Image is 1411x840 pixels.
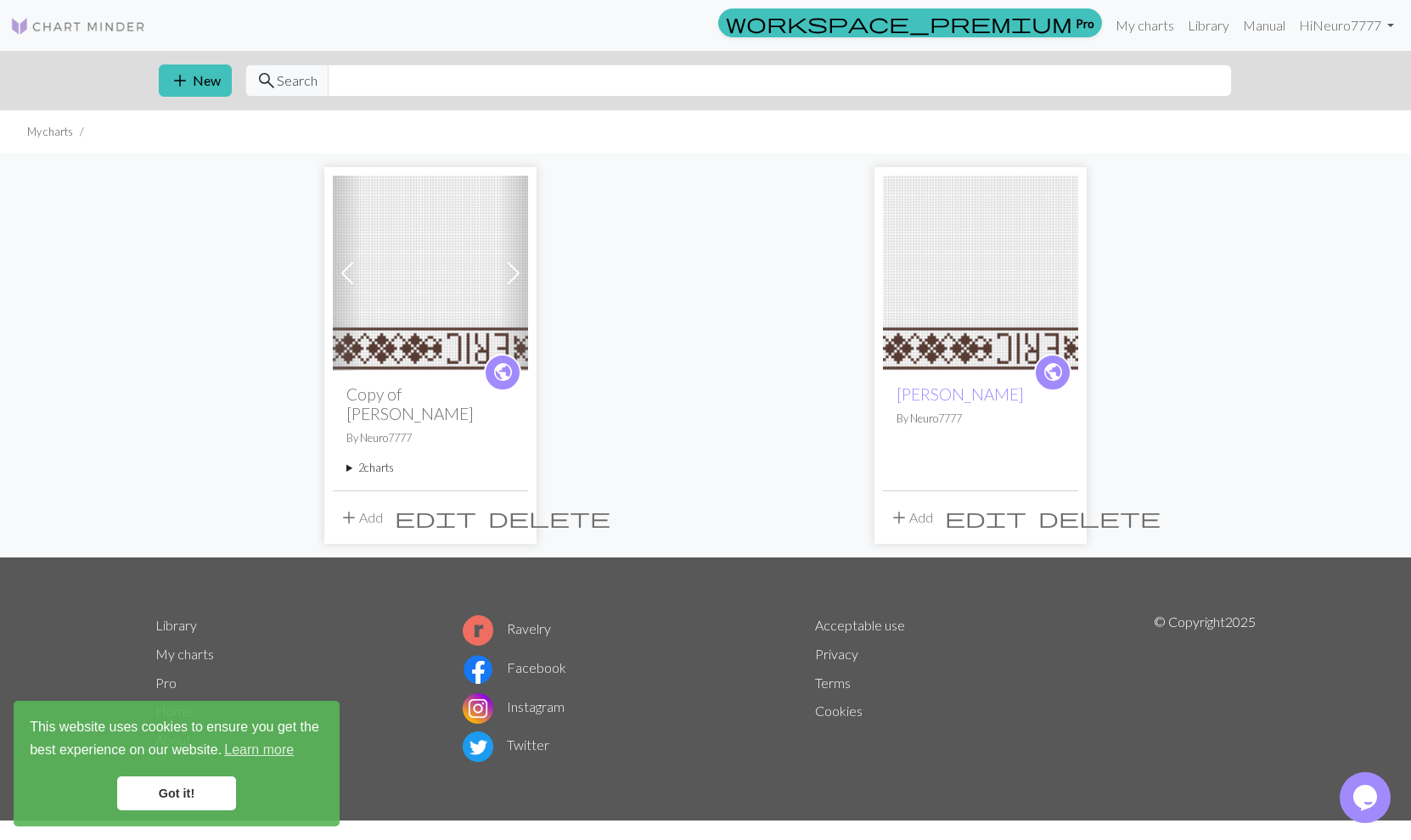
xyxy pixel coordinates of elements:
button: Edit [389,501,482,534]
a: Library [155,617,197,633]
p: By Neuro7777 [346,430,514,446]
a: stocking eric [333,263,528,279]
span: edit [395,506,476,529]
a: Manual [1236,8,1292,42]
i: public [1043,356,1064,389]
iframe: chat widget [1340,772,1394,823]
a: Terms [815,675,851,691]
a: Library [1181,8,1236,42]
img: Logo [10,16,146,36]
p: By Neuro7777 [897,411,1065,427]
i: public [492,356,514,389]
a: dismiss cookie message [117,776,236,810]
img: stocking eric [883,176,1078,371]
button: Add [883,501,939,534]
a: public [1034,354,1071,391]
span: search [256,69,277,92]
button: New [159,64,232,97]
a: My charts [1109,8,1181,42]
button: Add [333,501,389,534]
a: [PERSON_NAME] [897,384,1024,404]
span: public [492,359,514,385]
p: © Copyright 2025 [1154,612,1256,766]
i: Edit [395,507,476,528]
button: Delete [482,501,616,534]
a: Pro [718,8,1102,37]
span: delete [488,506,610,529]
li: My charts [27,124,73,140]
a: Twitter [463,736,549,753]
span: add [889,506,909,529]
i: Edit [945,507,1026,528]
summary: 2charts [346,460,514,476]
h2: Copy of [PERSON_NAME] [346,384,514,423]
span: public [1043,359,1064,385]
button: Delete [1032,501,1166,534]
span: delete [1038,506,1161,529]
a: HiNeuro7777 [1292,8,1401,42]
a: Instagram [463,698,565,714]
span: This website uses cookies to ensure you get the best experience on our website. [30,717,323,763]
span: edit [945,506,1026,529]
a: My charts [155,646,214,662]
a: public [484,354,521,391]
a: Pro [155,675,177,691]
img: Ravelry logo [463,615,493,646]
a: Privacy [815,646,858,662]
a: Cookies [815,703,863,719]
a: stocking eric [883,263,1078,279]
button: Edit [939,501,1032,534]
span: Search [277,70,318,91]
div: cookieconsent [14,701,340,826]
img: Facebook logo [463,654,493,685]
a: learn more about cookies [222,737,296,763]
a: Acceptable use [815,617,905,633]
a: Facebook [463,659,566,675]
span: workspace_premium [726,11,1072,35]
span: add [170,69,190,92]
span: add [339,506,359,529]
img: Twitter logo [463,731,493,762]
img: stocking eric [333,176,528,371]
img: Instagram logo [463,693,493,724]
a: Ravelry [463,620,551,636]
